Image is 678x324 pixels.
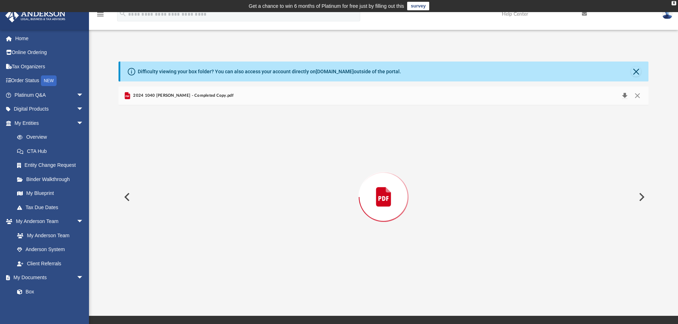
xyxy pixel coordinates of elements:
[77,102,91,117] span: arrow_drop_down
[10,243,91,257] a: Anderson System
[77,214,91,229] span: arrow_drop_down
[5,102,94,116] a: Digital Productsarrow_drop_down
[5,46,94,60] a: Online Ordering
[631,91,644,101] button: Close
[119,86,649,289] div: Preview
[316,69,354,74] a: [DOMAIN_NAME]
[5,74,94,88] a: Order StatusNEW
[119,187,134,207] button: Previous File
[10,285,87,299] a: Box
[10,172,94,186] a: Binder Walkthrough
[10,186,91,201] a: My Blueprint
[10,144,94,158] a: CTA Hub
[96,14,105,18] a: menu
[77,116,91,131] span: arrow_drop_down
[77,88,91,102] span: arrow_drop_down
[662,9,673,19] img: User Pic
[10,200,94,214] a: Tax Due Dates
[631,67,641,76] button: Close
[633,187,649,207] button: Next File
[249,2,404,10] div: Get a chance to win 6 months of Platinum for free just by filling out this
[3,9,68,22] img: Anderson Advisors Platinum Portal
[672,1,676,5] div: close
[10,228,87,243] a: My Anderson Team
[10,130,94,144] a: Overview
[10,158,94,172] a: Entity Change Request
[138,68,401,75] div: Difficulty viewing your box folder? You can also access your account directly on outside of the p...
[77,271,91,285] span: arrow_drop_down
[41,75,57,86] div: NEW
[5,116,94,130] a: My Entitiesarrow_drop_down
[10,299,91,313] a: Meeting Minutes
[5,271,91,285] a: My Documentsarrow_drop_down
[96,10,105,18] i: menu
[119,10,127,17] i: search
[5,88,94,102] a: Platinum Q&Aarrow_drop_down
[5,59,94,74] a: Tax Organizers
[5,31,94,46] a: Home
[407,2,429,10] a: survey
[5,214,91,229] a: My Anderson Teamarrow_drop_down
[618,91,631,101] button: Download
[132,92,233,99] span: 2024 1040 [PERSON_NAME] - Completed Copy.pdf
[10,256,91,271] a: Client Referrals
